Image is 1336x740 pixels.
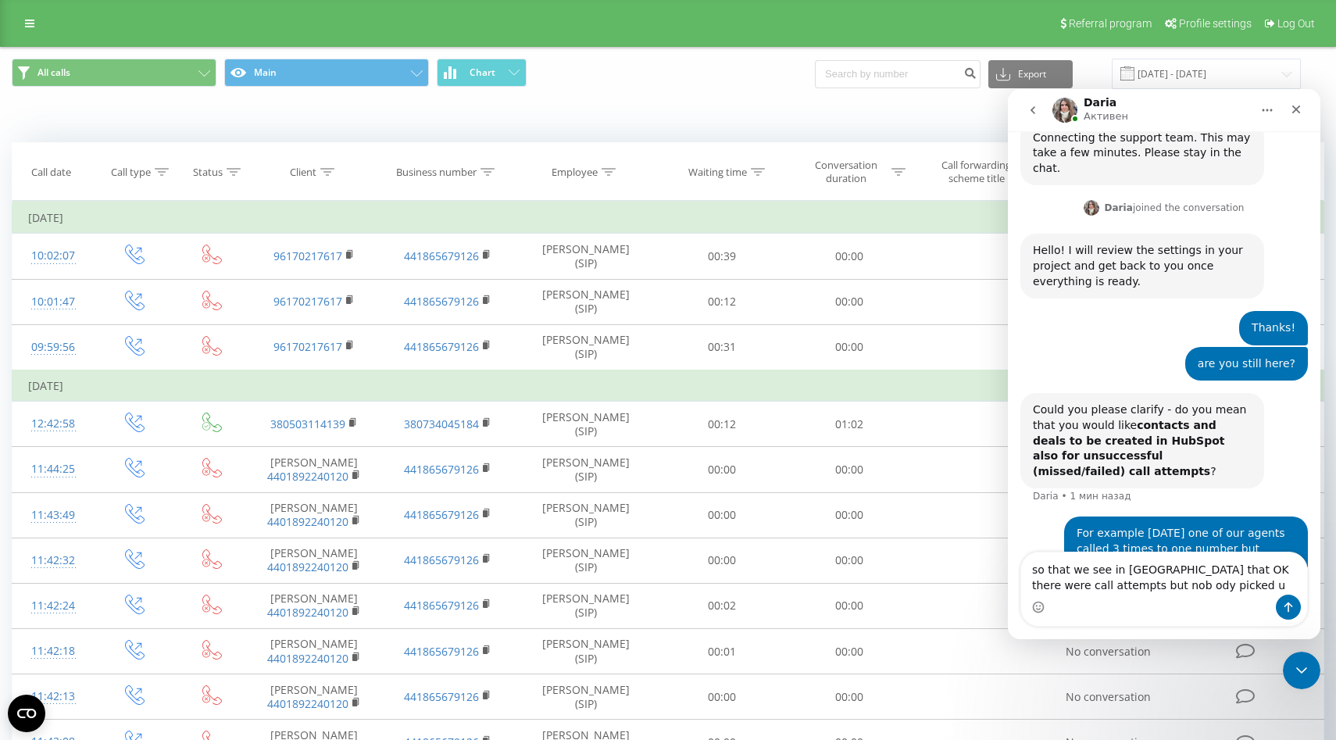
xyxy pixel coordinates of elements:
td: [PERSON_NAME] (SIP) [514,279,658,324]
td: [PERSON_NAME] (SIP) [514,324,658,370]
td: [PERSON_NAME] [248,629,380,674]
td: [DATE] [13,202,1324,234]
div: Waiting time [688,166,747,179]
td: [PERSON_NAME] (SIP) [514,674,658,720]
td: [PERSON_NAME] (SIP) [514,583,658,628]
div: 12:42:58 [28,409,78,439]
div: 11:44:25 [28,454,78,484]
span: Referral program [1069,17,1152,30]
td: 00:00 [786,583,914,628]
a: 441865679126 [404,689,479,704]
td: 00:01 [658,629,786,674]
a: 441865679126 [404,294,479,309]
a: 441865679126 [404,248,479,263]
span: Chart [470,67,495,78]
div: Conversation duration [804,159,888,185]
button: Chart [437,59,527,87]
td: 00:00 [658,447,786,492]
div: 11:42:18 [28,636,78,667]
td: 00:00 [786,492,914,538]
td: [DATE] [13,370,1324,402]
a: 4401892240120 [267,469,348,484]
td: 00:00 [658,538,786,583]
td: [PERSON_NAME] [248,538,380,583]
span: Profile settings [1179,17,1252,30]
button: Export [988,60,1073,88]
div: 09:59:56 [28,332,78,363]
td: [PERSON_NAME] (SIP) [514,629,658,674]
a: 96170217617 [273,294,342,309]
td: 00:00 [786,629,914,674]
td: [PERSON_NAME] (SIP) [514,538,658,583]
a: 4401892240120 [267,696,348,711]
a: 96170217617 [273,339,342,354]
div: 10:02:07 [28,241,78,271]
div: Employee [552,166,598,179]
a: 4401892240120 [267,651,348,666]
div: 11:43:49 [28,500,78,531]
td: 00:00 [658,674,786,720]
a: 96170217617 [273,248,342,263]
td: 00:31 [658,324,786,370]
a: 441865679126 [404,598,479,613]
button: Main [224,59,429,87]
a: 441865679126 [404,644,479,659]
td: 00:00 [786,234,914,279]
td: [PERSON_NAME] [248,492,380,538]
td: [PERSON_NAME] (SIP) [514,234,658,279]
div: 11:42:13 [28,681,78,712]
a: 4401892240120 [267,605,348,620]
a: 380503114139 [270,416,345,431]
div: Status [193,166,223,179]
td: 00:00 [658,492,786,538]
div: Call type [111,166,151,179]
td: 00:00 [786,538,914,583]
a: 441865679126 [404,462,479,477]
div: 10:01:47 [28,287,78,317]
a: 441865679126 [404,507,479,522]
button: Open CMP widget [8,695,45,732]
span: Log Out [1277,17,1315,30]
td: [PERSON_NAME] [248,583,380,628]
td: 00:00 [786,447,914,492]
div: Call date [31,166,71,179]
a: 4401892240120 [267,559,348,574]
td: 00:12 [658,402,786,447]
td: 00:12 [658,279,786,324]
td: 01:02 [786,402,914,447]
div: 11:42:32 [28,545,78,576]
div: Business number [396,166,477,179]
iframe: Intercom live chat [1283,652,1320,689]
button: All calls [12,59,216,87]
div: Client [290,166,316,179]
span: All calls [38,66,70,79]
td: 00:00 [786,674,914,720]
td: [PERSON_NAME] [248,447,380,492]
